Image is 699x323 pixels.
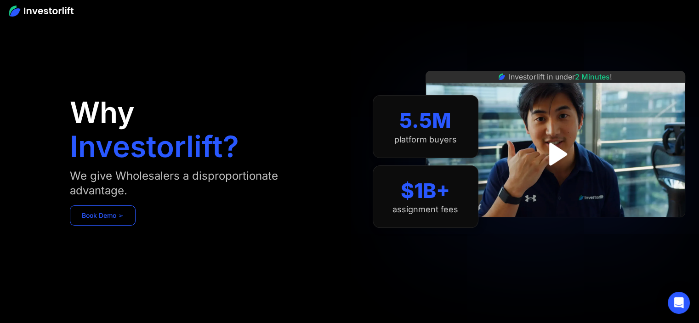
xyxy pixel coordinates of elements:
[535,134,576,175] a: open lightbox
[401,179,450,203] div: $1B+
[486,222,624,233] iframe: Customer reviews powered by Trustpilot
[70,205,136,226] a: Book Demo ➢
[575,72,610,81] span: 2 Minutes
[509,71,612,82] div: Investorlift in under !
[70,98,135,127] h1: Why
[70,169,322,198] div: We give Wholesalers a disproportionate advantage.
[70,132,239,161] h1: Investorlift?
[399,108,451,133] div: 5.5M
[392,204,458,215] div: assignment fees
[668,292,690,314] div: Open Intercom Messenger
[394,135,457,145] div: platform buyers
